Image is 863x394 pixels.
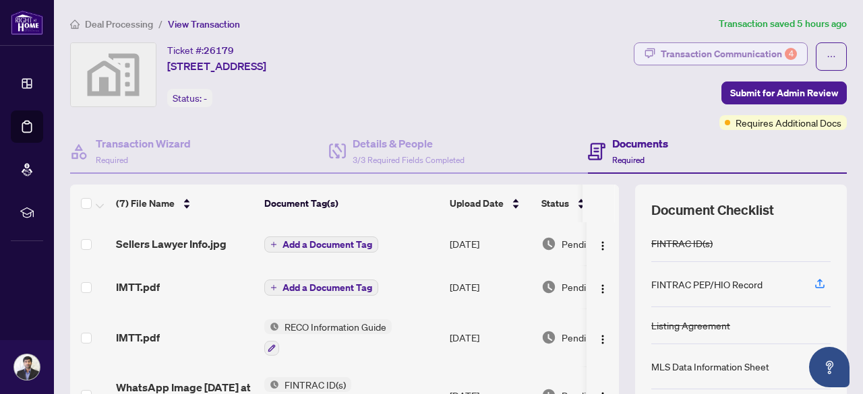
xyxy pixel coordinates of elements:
th: Status [536,185,651,222]
button: Submit for Admin Review [721,81,847,104]
div: Ticket #: [167,42,234,58]
span: Deal Processing [85,18,153,30]
span: Upload Date [450,196,504,211]
span: (7) File Name [116,196,175,211]
div: 4 [785,48,797,60]
span: RECO Information Guide [279,319,392,334]
div: Status: [167,89,212,107]
img: Document Status [541,330,556,345]
th: (7) File Name [111,185,259,222]
button: Add a Document Tag [264,236,378,253]
img: logo [11,10,43,35]
img: Document Status [541,236,556,251]
span: Pending Review [562,280,629,294]
img: Logo [597,240,608,251]
td: [DATE] [444,222,536,265]
span: [STREET_ADDRESS] [167,58,266,74]
button: Transaction Communication4 [634,42,808,65]
span: Required [612,155,645,165]
span: Pending Review [562,236,629,251]
span: IMTT.pdf [116,329,160,346]
span: Sellers Lawyer Info.jpg [116,236,227,252]
span: Status [541,196,569,211]
div: MLS Data Information Sheet [651,359,769,374]
span: plus [270,241,277,248]
th: Upload Date [444,185,536,222]
span: home [70,20,80,29]
span: Pending Review [562,330,629,345]
span: Add a Document Tag [282,283,372,292]
span: FINTRAC ID(s) [279,377,351,392]
div: Transaction Communication [661,43,797,65]
button: Status IconRECO Information Guide [264,319,392,356]
td: [DATE] [444,265,536,308]
span: IMTT.pdf [116,279,160,295]
img: svg%3e [71,43,156,106]
span: 26179 [204,44,234,57]
span: View Transaction [168,18,240,30]
button: Open asap [809,347,850,387]
img: Profile Icon [14,354,40,380]
span: Submit for Admin Review [730,82,838,104]
h4: Transaction Wizard [96,135,191,152]
div: Listing Agreement [651,318,730,333]
span: plus [270,284,277,291]
li: / [158,16,162,32]
h4: Details & People [353,135,465,152]
span: Add a Document Tag [282,240,372,249]
div: FINTRAC ID(s) [651,236,713,251]
div: FINTRAC PEP/HIO Record [651,277,763,292]
button: Logo [592,276,614,298]
span: - [204,92,207,104]
img: Status Icon [264,377,279,392]
button: Logo [592,233,614,255]
img: Status Icon [264,319,279,334]
button: Add a Document Tag [264,280,378,296]
span: Requires Additional Docs [736,115,841,130]
button: Add a Document Tag [264,236,378,253]
article: Transaction saved 5 hours ago [719,16,847,32]
h4: Documents [612,135,668,152]
span: Document Checklist [651,201,774,220]
span: Required [96,155,128,165]
span: 3/3 Required Fields Completed [353,155,465,165]
img: Logo [597,334,608,345]
button: Add a Document Tag [264,279,378,296]
img: Document Status [541,280,556,294]
td: [DATE] [444,308,536,366]
span: ellipsis [827,52,836,61]
button: Logo [592,327,614,348]
th: Document Tag(s) [259,185,444,222]
img: Logo [597,284,608,294]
